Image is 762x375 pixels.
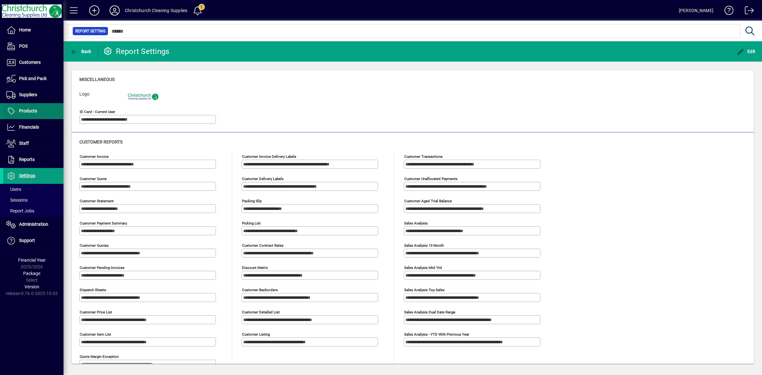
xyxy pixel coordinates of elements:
a: Report Jobs [3,205,63,216]
mat-label: Sales analysis - YTD with previous year [404,332,469,337]
mat-label: Discount Matrix [242,265,268,270]
span: Back [70,49,91,54]
span: Reports [19,157,35,162]
button: Edit [735,46,757,57]
span: Customers [19,60,41,65]
span: Sessions [6,198,28,203]
mat-label: Customer Backorders [242,288,278,292]
mat-label: Customer Detailed List [242,310,280,314]
mat-label: Sales analysis 13 month [404,243,444,248]
button: Back [69,46,93,57]
mat-label: Sales analysis dual date range [404,310,455,314]
span: Edit [737,49,756,54]
div: Report Settings [103,46,170,57]
a: Staff [3,136,63,151]
app-page-header-button: Back [63,46,98,57]
span: Suppliers [19,92,37,97]
a: Home [3,22,63,38]
mat-label: Customer invoice delivery labels [242,154,296,159]
span: Financials [19,124,39,130]
span: Report Jobs [6,208,34,213]
mat-label: Dispatch sheets [80,288,106,292]
span: Home [19,27,31,32]
a: Users [3,184,63,195]
mat-label: Customer Contract Rates [242,243,284,248]
span: Report Setting [75,28,105,34]
span: Version [24,284,39,289]
a: Suppliers [3,87,63,103]
mat-label: Customer statement [80,199,114,203]
span: Pick and Pack [19,76,47,81]
mat-label: Customer aged trial balance [404,199,452,203]
mat-label: Customer Price List [80,310,112,314]
a: Products [3,103,63,119]
a: Support [3,233,63,249]
div: Christchurch Cleaning Supplies [125,5,187,16]
mat-label: Packing Slip [242,199,262,203]
mat-label: Customer unallocated payments [404,177,458,181]
button: Add [84,5,104,16]
mat-label: Customer quotes [80,243,109,248]
span: Staff [19,141,29,146]
mat-label: Customer invoice [80,154,109,159]
span: Financial Year [18,258,46,263]
mat-label: Customer Payment Summary [80,221,127,225]
span: Package [23,271,40,276]
span: Products [19,108,37,113]
span: POS [19,44,28,49]
mat-label: Quote Margin Exception [80,354,119,359]
a: POS [3,38,63,54]
a: Pick and Pack [3,71,63,87]
a: Financials [3,119,63,135]
mat-label: Picking List [242,221,261,225]
a: Logout [740,1,754,22]
span: Administration [19,222,48,227]
a: Knowledge Base [720,1,734,22]
mat-label: Sales analysis top sales [404,288,444,292]
mat-label: Customer pending invoices [80,265,124,270]
span: Users [6,187,21,192]
a: Customers [3,55,63,70]
mat-label: Sales analysis [404,221,428,225]
mat-label: Customer transactions [404,154,443,159]
a: Administration [3,217,63,232]
span: Customer reports [79,139,123,144]
button: Profile [104,5,125,16]
a: Reports [3,152,63,168]
span: Settings [19,173,35,178]
mat-label: Sales analysis mtd ytd [404,265,442,270]
mat-label: ID Card - Current User [80,110,115,114]
span: Miscellaneous [79,77,115,82]
a: Sessions [3,195,63,205]
mat-label: Customer Item List [80,332,111,337]
label: Logo [75,91,123,100]
mat-label: Customer Listing [242,332,270,337]
mat-label: Customer quote [80,177,107,181]
div: [PERSON_NAME] [679,5,713,16]
mat-label: Customer delivery labels [242,177,284,181]
span: Support [19,238,35,243]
